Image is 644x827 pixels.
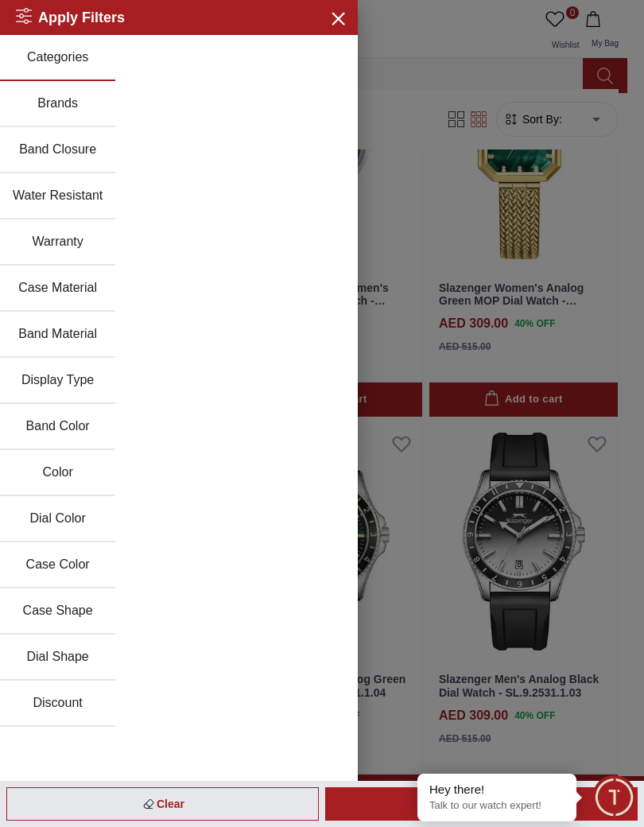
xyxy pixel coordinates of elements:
[325,787,638,821] div: Apply
[429,799,564,813] p: Talk to our watch expert!
[6,787,319,821] div: Clear
[592,775,636,819] div: Chat Widget
[429,782,564,798] div: Hey there!
[16,6,125,29] h2: Apply Filters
